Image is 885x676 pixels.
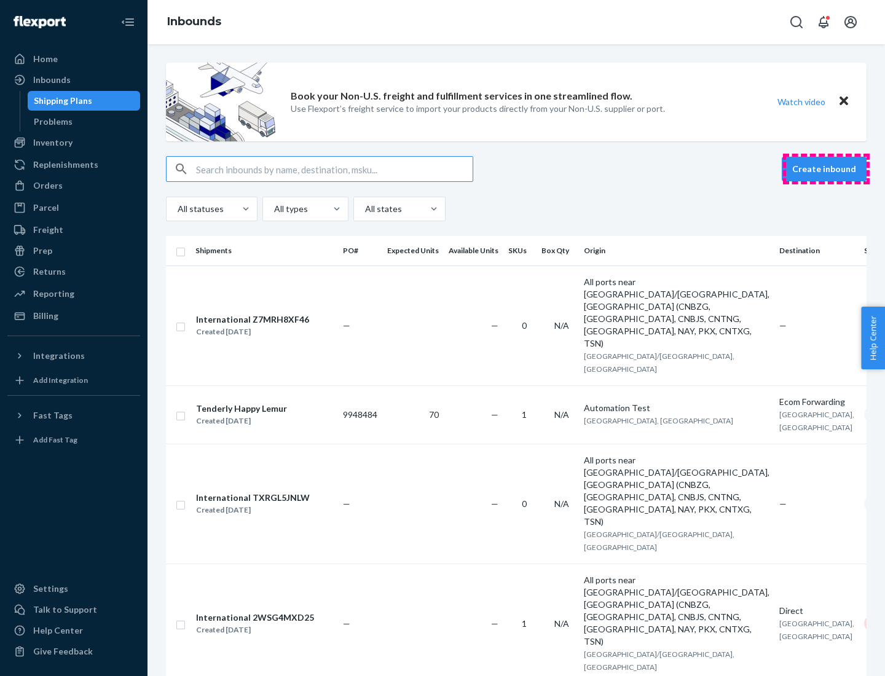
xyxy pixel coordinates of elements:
button: Give Feedback [7,642,140,661]
th: PO# [338,236,382,265]
div: International TXRGL5JNLW [196,492,310,504]
span: — [491,320,498,331]
a: Parcel [7,198,140,218]
span: [GEOGRAPHIC_DATA]/[GEOGRAPHIC_DATA], [GEOGRAPHIC_DATA] [584,650,734,672]
span: N/A [554,498,569,509]
div: Tenderly Happy Lemur [196,403,287,415]
a: Add Fast Tag [7,430,140,450]
button: Help Center [861,307,885,369]
div: Fast Tags [33,409,73,422]
th: Destination [774,236,859,265]
a: Prep [7,241,140,261]
div: Returns [33,265,66,278]
img: Flexport logo [14,16,66,28]
div: Help Center [33,624,83,637]
div: Talk to Support [33,603,97,616]
span: — [343,618,350,629]
td: 9948484 [338,385,382,444]
a: Home [7,49,140,69]
span: [GEOGRAPHIC_DATA]/[GEOGRAPHIC_DATA], [GEOGRAPHIC_DATA] [584,530,734,552]
span: — [343,498,350,509]
th: Expected Units [382,236,444,265]
a: Settings [7,579,140,599]
th: Shipments [191,236,338,265]
button: Close Navigation [116,10,140,34]
a: Orders [7,176,140,195]
div: Created [DATE] [196,326,309,338]
span: — [491,409,498,420]
div: Add Fast Tag [33,434,77,445]
button: Open Search Box [784,10,809,34]
span: N/A [554,618,569,629]
span: [GEOGRAPHIC_DATA]/[GEOGRAPHIC_DATA], [GEOGRAPHIC_DATA] [584,352,734,374]
div: Parcel [33,202,59,214]
ol: breadcrumbs [157,4,231,40]
span: N/A [554,320,569,331]
button: Open account menu [838,10,863,34]
span: — [779,320,787,331]
div: Billing [33,310,58,322]
div: Orders [33,179,63,192]
span: — [343,320,350,331]
th: Box Qty [537,236,579,265]
p: Book your Non-U.S. freight and fulfillment services in one streamlined flow. [291,89,632,103]
span: 1 [522,618,527,629]
a: Talk to Support [7,600,140,619]
div: Ecom Forwarding [779,396,854,408]
div: Prep [33,245,52,257]
div: Freight [33,224,63,236]
div: International 2WSG4MXD25 [196,611,314,624]
div: Automation Test [584,402,769,414]
span: N/A [554,409,569,420]
input: All types [273,203,274,215]
a: Help Center [7,621,140,640]
div: Problems [34,116,73,128]
button: Create inbound [782,157,867,181]
div: Add Integration [33,375,88,385]
div: Give Feedback [33,645,93,658]
a: Inventory [7,133,140,152]
a: Shipping Plans [28,91,141,111]
span: — [491,618,498,629]
div: Direct [779,605,854,617]
button: Open notifications [811,10,836,34]
a: Add Integration [7,371,140,390]
a: Inbounds [7,70,140,90]
span: [GEOGRAPHIC_DATA], [GEOGRAPHIC_DATA] [779,410,854,432]
div: Inventory [33,136,73,149]
span: [GEOGRAPHIC_DATA], [GEOGRAPHIC_DATA] [779,619,854,641]
span: 0 [522,320,527,331]
div: Inbounds [33,74,71,86]
div: Settings [33,583,68,595]
th: Origin [579,236,774,265]
span: [GEOGRAPHIC_DATA], [GEOGRAPHIC_DATA] [584,416,733,425]
a: Problems [28,112,141,132]
button: Watch video [769,93,833,111]
div: Home [33,53,58,65]
div: Shipping Plans [34,95,92,107]
th: Available Units [444,236,503,265]
input: All states [364,203,365,215]
input: Search inbounds by name, destination, msku... [196,157,473,181]
p: Use Flexport’s freight service to import your products directly from your Non-U.S. supplier or port. [291,103,665,115]
a: Freight [7,220,140,240]
a: Billing [7,306,140,326]
div: Replenishments [33,159,98,171]
button: Fast Tags [7,406,140,425]
span: 0 [522,498,527,509]
div: Created [DATE] [196,415,287,427]
div: Reporting [33,288,74,300]
div: Created [DATE] [196,624,314,636]
a: Replenishments [7,155,140,175]
input: All statuses [176,203,178,215]
div: International Z7MRH8XF46 [196,313,309,326]
th: SKUs [503,236,537,265]
div: Integrations [33,350,85,362]
a: Inbounds [167,15,221,28]
span: 70 [429,409,439,420]
div: All ports near [GEOGRAPHIC_DATA]/[GEOGRAPHIC_DATA], [GEOGRAPHIC_DATA] (CNBZG, [GEOGRAPHIC_DATA], ... [584,276,769,350]
button: Integrations [7,346,140,366]
button: Close [836,93,852,111]
span: 1 [522,409,527,420]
